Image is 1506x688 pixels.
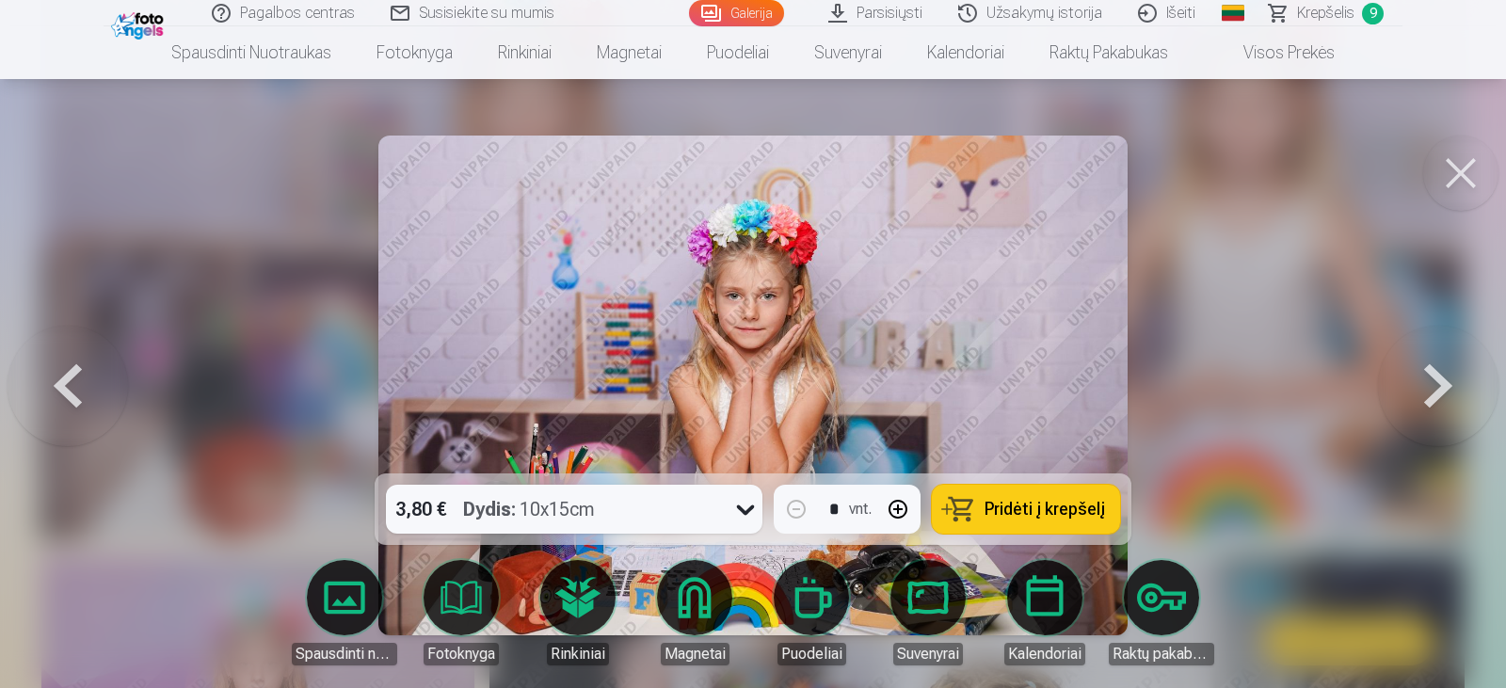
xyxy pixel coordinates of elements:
a: Raktų pakabukas [1027,26,1191,79]
span: Krepšelis [1297,2,1354,24]
a: Kalendoriai [905,26,1027,79]
div: Rinkiniai [547,643,609,665]
div: 10x15cm [463,485,595,534]
span: Pridėti į krepšelį [985,501,1105,518]
div: vnt. [849,498,872,520]
div: Spausdinti nuotraukas [292,643,397,665]
a: Fotoknyga [409,560,514,665]
img: /fa2 [111,8,168,40]
div: Kalendoriai [1004,643,1085,665]
div: Fotoknyga [424,643,499,665]
div: 3,80 € [386,485,456,534]
a: Fotoknyga [354,26,475,79]
a: Spausdinti nuotraukas [292,560,397,665]
strong: Dydis : [463,496,516,522]
a: Magnetai [642,560,747,665]
a: Visos prekės [1191,26,1357,79]
a: Puodeliai [684,26,792,79]
a: Spausdinti nuotraukas [149,26,354,79]
a: Magnetai [574,26,684,79]
div: Raktų pakabukas [1109,643,1214,665]
div: Suvenyrai [893,643,963,665]
div: Magnetai [661,643,729,665]
div: Puodeliai [777,643,846,665]
button: Pridėti į krepšelį [932,485,1120,534]
span: 9 [1362,3,1384,24]
a: Puodeliai [759,560,864,665]
a: Rinkiniai [525,560,631,665]
a: Suvenyrai [875,560,981,665]
a: Kalendoriai [992,560,1097,665]
a: Suvenyrai [792,26,905,79]
a: Rinkiniai [475,26,574,79]
a: Raktų pakabukas [1109,560,1214,665]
